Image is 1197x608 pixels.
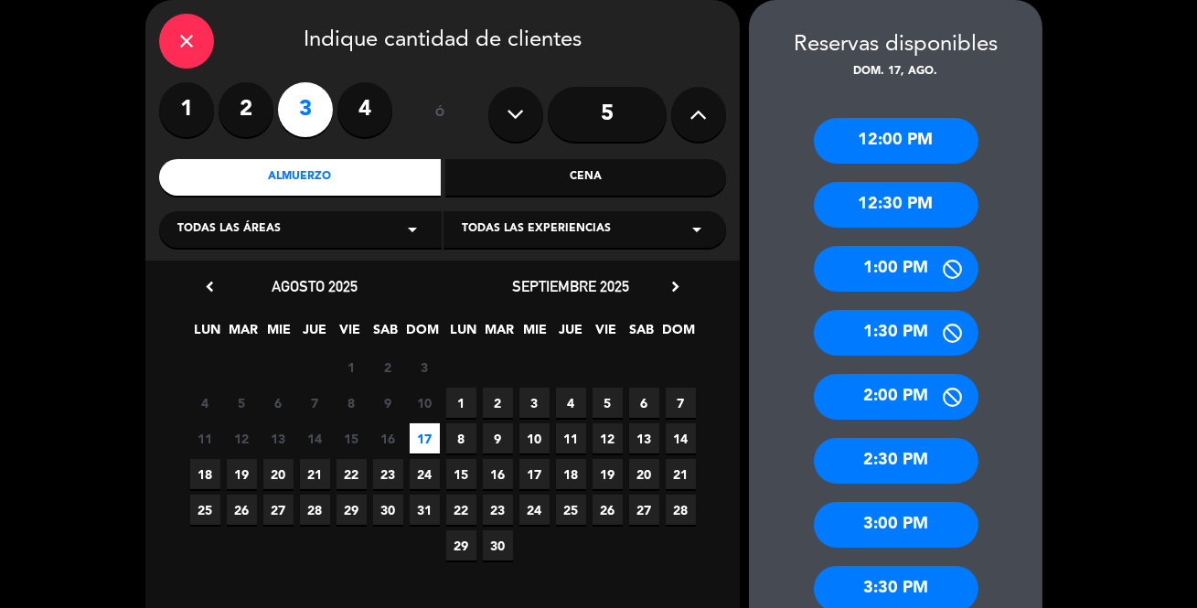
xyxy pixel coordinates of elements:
[449,319,479,349] span: LUN
[814,438,978,484] div: 2:30 PM
[556,495,586,525] span: 25
[337,388,367,418] span: 8
[193,319,223,349] span: LUN
[159,82,214,137] label: 1
[814,374,978,420] div: 2:00 PM
[520,319,550,349] span: MIE
[446,495,476,525] span: 22
[176,30,198,52] i: close
[814,118,978,164] div: 12:00 PM
[159,14,726,69] div: Indique cantidad de clientes
[446,530,476,560] span: 29
[263,423,294,453] span: 13
[666,423,696,453] span: 14
[666,277,685,296] i: chevron_right
[666,459,696,489] span: 21
[593,459,623,489] span: 19
[483,459,513,489] span: 16
[483,495,513,525] span: 23
[627,319,657,349] span: SAB
[749,27,1042,63] div: Reservas disponibles
[411,82,470,146] div: ó
[190,459,220,489] span: 18
[666,388,696,418] span: 7
[278,82,333,137] label: 3
[485,319,515,349] span: MAR
[300,319,330,349] span: JUE
[483,388,513,418] span: 2
[227,459,257,489] span: 19
[190,495,220,525] span: 25
[190,388,220,418] span: 4
[200,277,219,296] i: chevron_left
[410,495,440,525] span: 31
[519,423,550,453] span: 10
[446,423,476,453] span: 8
[263,388,294,418] span: 6
[556,319,586,349] span: JUE
[263,495,294,525] span: 27
[373,352,403,382] span: 2
[227,495,257,525] span: 26
[410,423,440,453] span: 17
[629,388,659,418] span: 6
[264,319,294,349] span: MIE
[814,502,978,548] div: 3:00 PM
[483,530,513,560] span: 30
[556,388,586,418] span: 4
[629,495,659,525] span: 27
[446,459,476,489] span: 15
[593,423,623,453] span: 12
[373,495,403,525] span: 30
[593,495,623,525] span: 26
[749,63,1042,81] div: dom. 17, ago.
[519,459,550,489] span: 17
[337,82,392,137] label: 4
[666,495,696,525] span: 28
[227,388,257,418] span: 5
[300,459,330,489] span: 21
[593,388,623,418] span: 5
[177,220,281,239] span: Todas las áreas
[300,423,330,453] span: 14
[410,459,440,489] span: 24
[337,495,367,525] span: 29
[336,319,366,349] span: VIE
[371,319,401,349] span: SAB
[519,495,550,525] span: 24
[337,423,367,453] span: 15
[401,219,423,240] i: arrow_drop_down
[686,219,708,240] i: arrow_drop_down
[227,423,257,453] span: 12
[814,310,978,356] div: 1:30 PM
[483,423,513,453] span: 9
[663,319,693,349] span: DOM
[410,388,440,418] span: 10
[629,459,659,489] span: 20
[629,423,659,453] span: 13
[814,246,978,292] div: 1:00 PM
[410,352,440,382] span: 3
[373,423,403,453] span: 16
[373,388,403,418] span: 9
[512,277,629,295] span: septiembre 2025
[272,277,358,295] span: agosto 2025
[556,423,586,453] span: 11
[219,82,273,137] label: 2
[337,352,367,382] span: 1
[519,388,550,418] span: 3
[263,459,294,489] span: 20
[159,159,441,196] div: Almuerzo
[300,388,330,418] span: 7
[373,459,403,489] span: 23
[190,423,220,453] span: 11
[229,319,259,349] span: MAR
[445,159,727,196] div: Cena
[462,220,611,239] span: Todas las experiencias
[814,182,978,228] div: 12:30 PM
[300,495,330,525] span: 28
[407,319,437,349] span: DOM
[556,459,586,489] span: 18
[592,319,622,349] span: VIE
[446,388,476,418] span: 1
